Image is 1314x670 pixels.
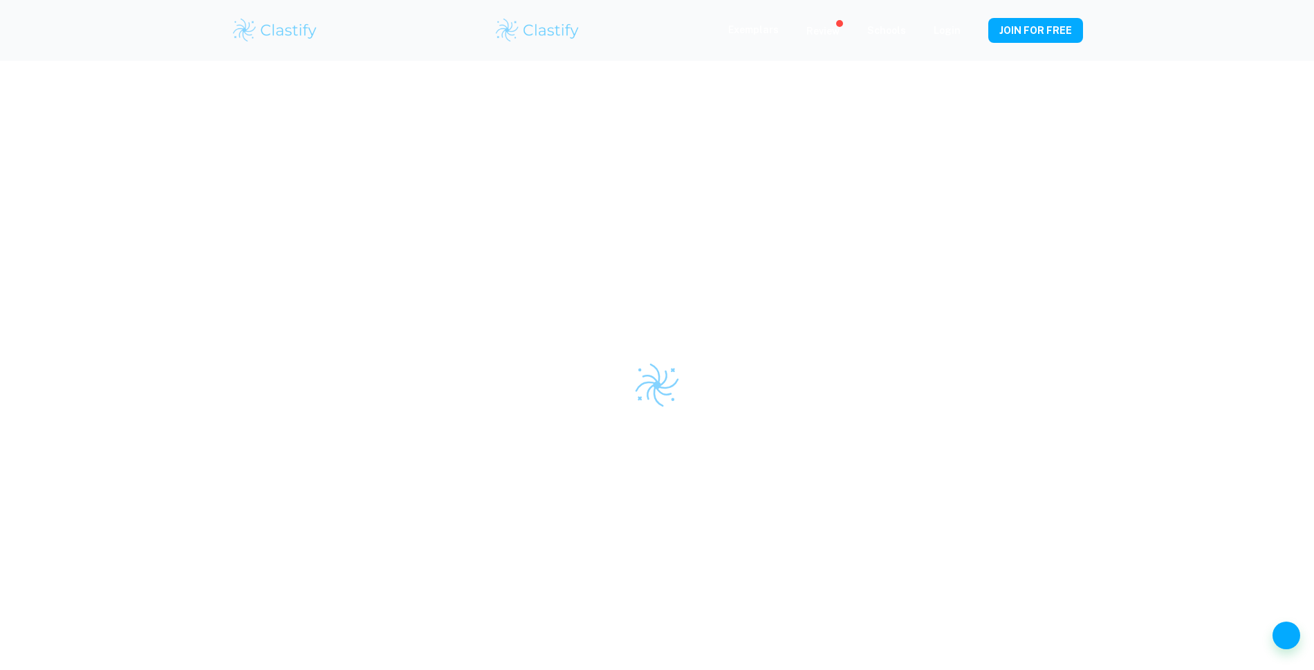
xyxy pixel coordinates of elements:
[494,17,582,44] img: Clastify logo
[231,17,319,44] img: Clastify logo
[1273,622,1300,649] button: Help and Feedback
[806,24,840,39] p: Review
[728,22,779,37] p: Exemplars
[934,25,961,36] a: Login
[988,18,1083,43] button: JOIN FOR FREE
[633,361,681,409] img: Clastify logo
[867,25,906,36] a: Schools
